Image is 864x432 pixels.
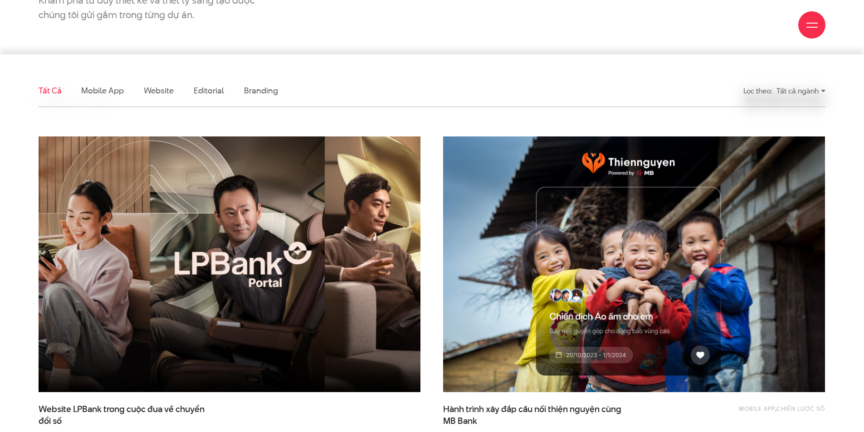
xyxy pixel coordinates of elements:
[743,83,772,99] div: Lọc theo:
[443,415,477,427] span: MB Bank
[20,124,439,405] img: LPBank portal
[443,403,625,426] a: Hành trình xây đắp cầu nối thiện nguyện cùngMB Bank
[443,403,625,426] span: Hành trình xây đắp cầu nối thiện nguyện cùng
[244,85,278,96] a: Branding
[144,85,174,96] a: Website
[81,85,123,96] a: Mobile app
[672,403,825,422] div: ,
[443,136,825,392] img: thumb
[776,404,825,413] a: Chiến lược số
[39,85,61,96] a: Tất cả
[739,404,775,413] a: Mobile app
[39,403,220,426] span: Website LPBank trong cuộc đua về chuyển
[39,415,62,427] span: đổi số
[194,85,224,96] a: Editorial
[39,403,220,426] a: Website LPBank trong cuộc đua về chuyểnđổi số
[776,83,825,99] div: Tất cả ngành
